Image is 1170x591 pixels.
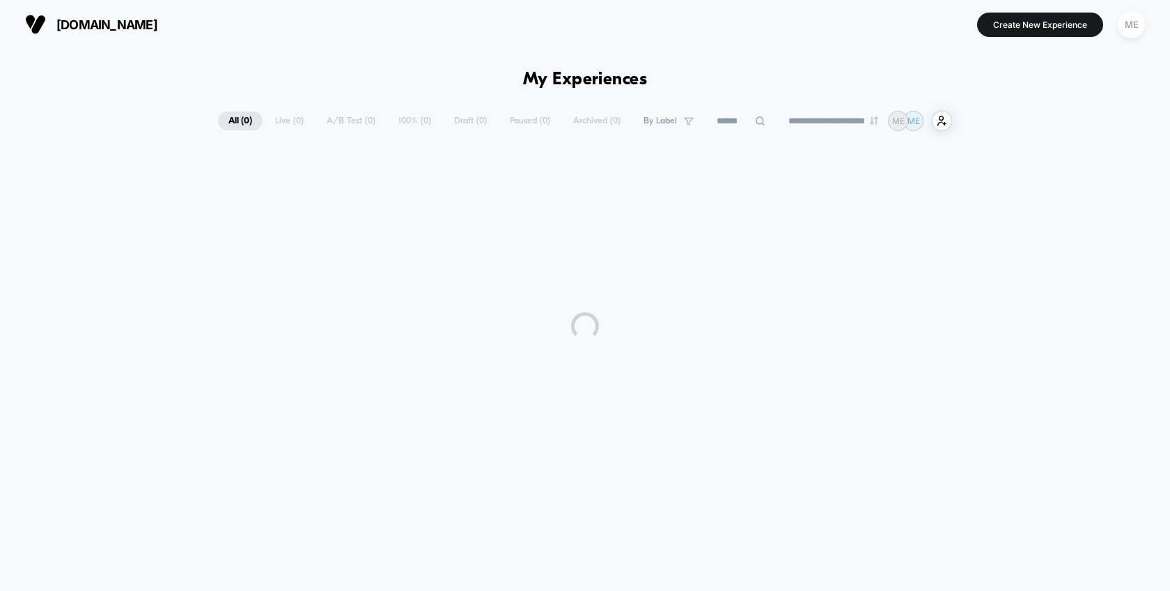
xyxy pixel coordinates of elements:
[892,116,905,126] p: ME
[21,13,162,36] button: [DOMAIN_NAME]
[1118,11,1145,38] div: ME
[977,13,1103,37] button: Create New Experience
[25,14,46,35] img: Visually logo
[523,70,648,90] h1: My Experiences
[870,116,878,125] img: end
[907,116,920,126] p: ME
[643,116,677,126] span: By Label
[218,112,263,130] span: All ( 0 )
[56,17,157,32] span: [DOMAIN_NAME]
[1114,10,1149,39] button: ME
